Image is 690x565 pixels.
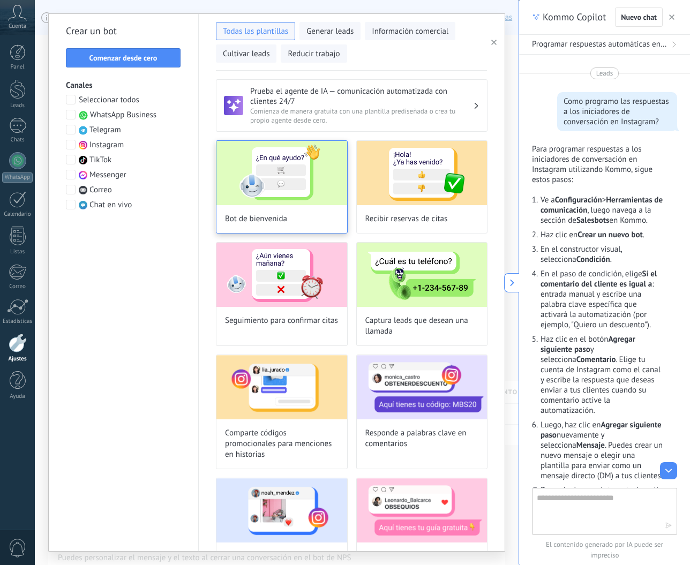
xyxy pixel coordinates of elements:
[66,22,181,40] h2: Crear un bot
[541,420,662,440] strong: Agregar siguiente paso
[306,26,354,37] span: Generar leads
[216,44,276,63] button: Cultivar leads
[66,48,181,67] button: Comenzar desde cero
[2,211,33,218] div: Calendario
[281,44,347,63] button: Reducir trabajo
[225,214,287,224] span: Bot de bienvenida
[577,230,643,240] strong: Crear un nuevo bot
[2,393,33,400] div: Ayuda
[576,215,609,225] strong: Salesbots
[539,420,664,481] li: Luego, haz clic en nuevamente y selecciona . Puedes crear un nuevo mensaje o elegir una plantilla...
[90,110,156,120] span: WhatsApp Business
[216,22,295,40] button: Todas las plantillas
[2,172,33,183] div: WhatsApp
[576,355,616,365] strong: Comentario
[576,254,610,265] strong: Condición
[564,96,671,127] div: Como programo las respuestas a los iniciadores de conversación en Instagram?
[539,244,664,265] li: En el constructor visual, selecciona .
[365,22,455,40] button: Información comercial
[365,428,479,449] span: Responde a palabras clave en comentarios
[372,26,448,37] span: Información comercial
[89,125,121,135] span: Telegram
[216,478,347,543] img: Reacciona a menciones en historia con un corazón y un mensaje
[79,95,139,106] span: Seleccionar todos
[621,13,657,21] span: Nuevo chat
[89,140,124,150] span: Instagram
[539,269,664,330] li: En el paso de condición, elige : entrada manual y escribe una palabra clave específica que activa...
[357,141,487,205] img: Recibir reservas de citas
[250,86,473,107] h3: Prueba el agente de IA — comunicación automatizada con clientes 24/7
[2,318,33,325] div: Estadísticas
[532,39,669,50] span: Programar respuestas automáticas en Instagram
[216,141,347,205] img: Bot de bienvenida
[2,102,33,109] div: Leads
[2,248,33,255] div: Listas
[519,35,690,55] button: Programar respuestas automáticas en Instagram
[66,80,181,91] h3: Canales
[539,334,664,416] li: Haz clic en el botón y selecciona . Elige tu cuenta de Instagram como el canal y escribe la respu...
[2,137,33,144] div: Chats
[357,478,487,543] img: Comparte premios exclusivos con los seguidores
[365,315,479,337] span: Captura leads que desean una llamada
[357,355,487,419] img: Responde a palabras clave en comentarios
[89,54,157,62] span: Comenzar desde cero
[357,243,487,307] img: Captura leads que desean una llamada
[539,195,664,225] li: Ve a > , luego navega a la sección de en Kommo.
[216,355,347,419] img: Comparte códigos promocionales para menciones en historias
[539,230,664,240] li: Haz clic en .
[2,283,33,290] div: Correo
[541,269,657,289] strong: Si el comentario del cliente es igual a
[539,485,664,526] li: Después de completar esto, haz clic en . Se te pedirá que configures la condición de ejecución y ...
[541,334,635,355] strong: Agregar siguiente paso
[532,144,664,185] p: Para programar respuestas a los iniciadores de conversación en Instagram utilizando Kommo, sigue ...
[541,195,663,215] strong: Herramientas de comunicación
[223,49,269,59] span: Cultivar leads
[216,243,347,307] img: Seguimiento para confirmar citas
[89,170,126,180] span: Messenger
[576,440,605,450] strong: Mensaje
[555,195,602,205] strong: Configuración
[2,356,33,363] div: Ajustes
[288,49,340,59] span: Reducir trabajo
[543,11,606,24] span: Kommo Copilot
[89,200,132,210] span: Chat en vivo
[89,155,111,165] span: TikTok
[615,7,663,27] button: Nuevo chat
[9,23,26,30] span: Cuenta
[225,315,338,326] span: Seguimiento para confirmar citas
[250,107,473,125] span: Comienza de manera gratuita con una plantilla prediseñada o crea tu propio agente desde cero.
[89,185,112,195] span: Correo
[365,214,448,224] span: Recibir reservas de citas
[299,22,361,40] button: Generar leads
[223,26,288,37] span: Todas las plantillas
[225,428,339,460] span: Comparte códigos promocionales para menciones en historias
[2,64,33,71] div: Panel
[532,539,677,561] span: El contenido generado por IA puede ser impreciso
[596,68,613,79] span: Leads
